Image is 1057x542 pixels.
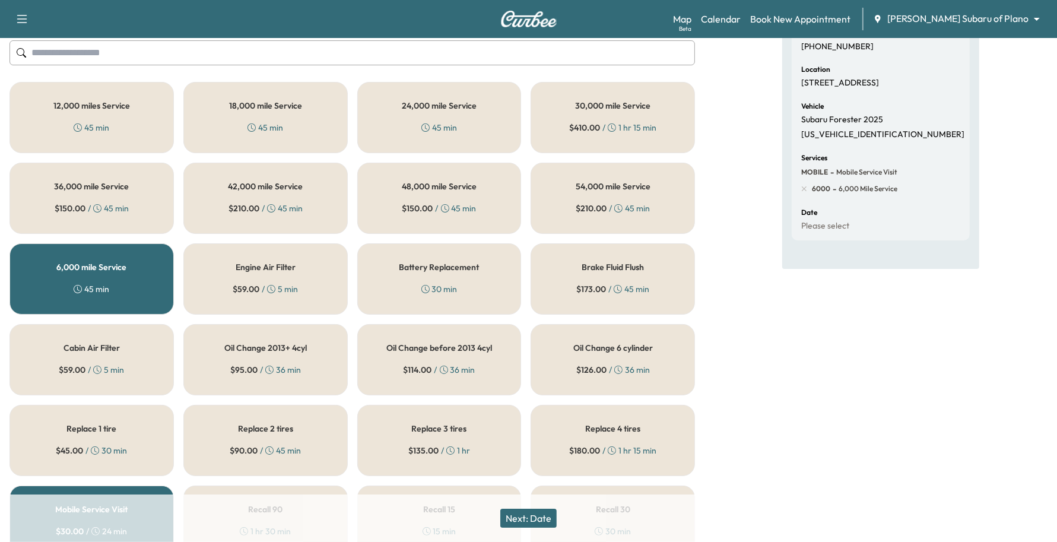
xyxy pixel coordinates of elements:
[230,445,301,457] div: / 45 min
[64,344,120,352] h5: Cabin Air Filter
[228,202,259,214] span: $ 210.00
[402,182,477,191] h5: 48,000 mile Service
[801,78,879,88] p: [STREET_ADDRESS]
[56,263,126,271] h5: 6,000 mile Service
[230,364,301,376] div: / 36 min
[569,445,600,457] span: $ 180.00
[408,445,470,457] div: / 1 hr
[224,344,307,352] h5: Oil Change 2013+ 4cyl
[679,24,691,33] div: Beta
[575,102,650,110] h5: 30,000 mile Service
[229,102,302,110] h5: 18,000 mile Service
[59,364,124,376] div: / 5 min
[55,202,129,214] div: / 45 min
[801,221,849,232] p: Please select
[56,445,127,457] div: / 30 min
[801,42,874,52] p: [PHONE_NUMBER]
[66,424,116,433] h5: Replace 1 tire
[812,184,830,194] span: 6000
[247,122,283,134] div: 45 min
[54,182,129,191] h5: 36,000 mile Service
[576,364,650,376] div: / 36 min
[750,12,850,26] a: Book New Appointment
[402,202,433,214] span: $ 150.00
[836,184,897,194] span: 6,000 mile Service
[576,283,649,295] div: / 45 min
[53,102,130,110] h5: 12,000 miles Service
[887,12,1029,26] span: [PERSON_NAME] Subaru of Plano
[569,122,600,134] span: $ 410.00
[801,209,817,216] h6: Date
[500,509,557,528] button: Next: Date
[585,424,640,433] h5: Replace 4 tires
[576,364,607,376] span: $ 126.00
[228,202,303,214] div: / 45 min
[402,102,477,110] h5: 24,000 mile Service
[569,445,656,457] div: / 1 hr 15 min
[701,12,741,26] a: Calendar
[421,122,457,134] div: 45 min
[801,103,824,110] h6: Vehicle
[576,202,650,214] div: / 45 min
[801,115,883,125] p: Subaru Forester 2025
[386,344,492,352] h5: Oil Change before 2013 4cyl
[573,344,653,352] h5: Oil Change 6 cylinder
[500,11,557,27] img: Curbee Logo
[569,122,656,134] div: / 1 hr 15 min
[230,445,258,457] span: $ 90.00
[801,167,828,177] span: MOBILE
[801,66,830,73] h6: Location
[673,12,691,26] a: MapBeta
[404,364,475,376] div: / 36 min
[828,166,834,178] span: -
[399,263,480,271] h5: Battery Replacement
[56,445,83,457] span: $ 45.00
[408,445,439,457] span: $ 135.00
[830,183,836,195] span: -
[402,202,477,214] div: / 45 min
[236,263,296,271] h5: Engine Air Filter
[74,122,109,134] div: 45 min
[801,129,964,140] p: [US_VEHICLE_IDENTIFICATION_NUMBER]
[55,202,85,214] span: $ 150.00
[576,283,606,295] span: $ 173.00
[59,364,85,376] span: $ 59.00
[230,364,258,376] span: $ 95.00
[74,283,109,295] div: 45 min
[801,154,827,161] h6: Services
[233,283,298,295] div: / 5 min
[576,202,607,214] span: $ 210.00
[233,283,259,295] span: $ 59.00
[228,182,303,191] h5: 42,000 mile Service
[238,424,293,433] h5: Replace 2 tires
[412,424,467,433] h5: Replace 3 tires
[582,263,644,271] h5: Brake Fluid Flush
[576,182,650,191] h5: 54,000 mile Service
[834,167,897,177] span: Mobile Service Visit
[421,283,458,295] div: 30 min
[404,364,432,376] span: $ 114.00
